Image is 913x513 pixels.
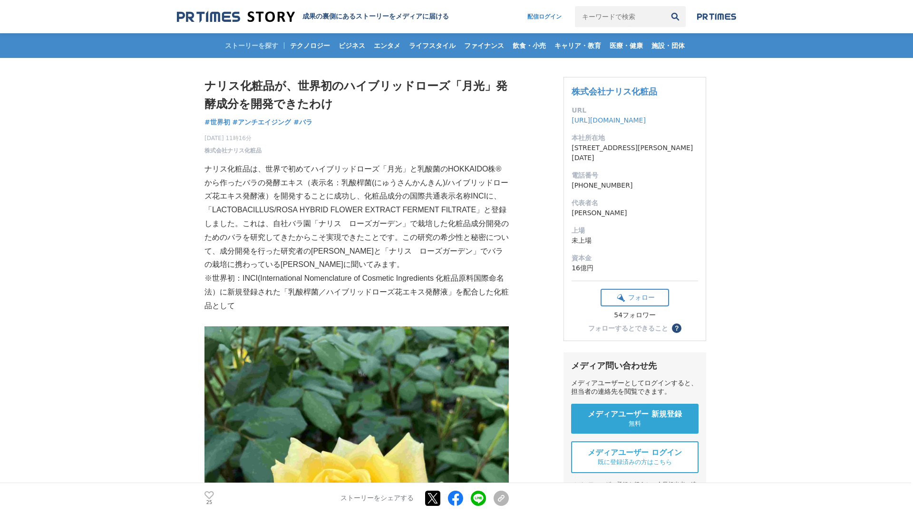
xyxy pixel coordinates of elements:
button: 検索 [665,6,686,27]
h2: 成果の裏側にあるストーリーをメディアに届ける [302,12,449,21]
a: #世界初 [204,117,230,127]
a: メディアユーザー ログイン 既に登録済みの方はこちら [571,441,699,473]
a: 株式会社ナリス化粧品 [572,86,657,96]
img: 成果の裏側にあるストーリーをメディアに届ける [177,10,295,23]
p: ナリス化粧品は、世界で初めてハイブリッドローズ「月光」と乳酸菌のHOKKAIDO株®から作ったバラの発酵エキス（表示名：乳酸桿菌(にゅうさんかんきん)/ハイブリッドローズ花エキス発酵液）を開発す... [204,162,509,272]
span: ライフスタイル [405,41,459,50]
dt: 本社所在地 [572,133,698,143]
span: ？ [673,325,680,332]
span: キャリア・教育 [551,41,605,50]
dd: [PERSON_NAME] [572,208,698,218]
a: ファイナンス [460,33,508,58]
h1: ナリス化粧品が、世界初のハイブリッドローズ「月光」発酵成分を開発できたわけ [204,77,509,114]
a: 株式会社ナリス化粧品 [204,146,262,155]
p: ストーリーをシェアする [340,494,414,503]
span: ファイナンス [460,41,508,50]
div: メディア問い合わせ先 [571,360,699,371]
a: #バラ [293,117,312,127]
span: 既に登録済みの方はこちら [598,458,672,466]
dt: URL [572,105,698,115]
a: [URL][DOMAIN_NAME] [572,116,646,124]
a: 配信ログイン [518,6,571,27]
dd: 16億円 [572,263,698,273]
span: ビジネス [335,41,369,50]
dt: 代表者名 [572,198,698,208]
dt: 資本金 [572,253,698,263]
a: テクノロジー [286,33,334,58]
dd: [PHONE_NUMBER] [572,180,698,190]
span: #バラ [293,118,312,126]
span: 飲食・小売 [509,41,550,50]
span: #アンチエイジング [233,118,291,126]
a: 医療・健康 [606,33,647,58]
a: ライフスタイル [405,33,459,58]
a: エンタメ [370,33,404,58]
button: ？ [672,323,681,333]
div: メディアユーザーとしてログインすると、担当者の連絡先を閲覧できます。 [571,379,699,396]
dt: 上場 [572,226,698,236]
dd: 未上場 [572,236,698,246]
div: 54フォロワー [601,311,669,320]
img: prtimes [697,13,736,20]
span: 医療・健康 [606,41,647,50]
a: #アンチエイジング [233,117,291,127]
span: [DATE] 11時16分 [204,134,262,142]
a: 施設・団体 [648,33,689,58]
div: フォローするとできること [588,325,668,332]
span: 施設・団体 [648,41,689,50]
p: ※世界初：INCI(International Nomenclature of Cosmetic Ingredients 化粧品原料国際命名法）に新規登録された「乳酸桿菌／ハイブリッドローズ花エ... [204,272,509,313]
span: エンタメ [370,41,404,50]
dt: 電話番号 [572,171,698,180]
a: メディアユーザー 新規登録 無料 [571,404,699,434]
p: 25 [204,500,214,505]
input: キーワードで検索 [575,6,665,27]
a: 成果の裏側にあるストーリーをメディアに届ける 成果の裏側にあるストーリーをメディアに届ける [177,10,449,23]
span: テクノロジー [286,41,334,50]
a: ビジネス [335,33,369,58]
button: フォロー [601,289,669,306]
span: 無料 [629,419,641,428]
span: #世界初 [204,118,230,126]
span: メディアユーザー 新規登録 [588,409,682,419]
a: 飲食・小売 [509,33,550,58]
dd: [STREET_ADDRESS][PERSON_NAME][DATE] [572,143,698,163]
a: キャリア・教育 [551,33,605,58]
span: メディアユーザー ログイン [588,448,682,458]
